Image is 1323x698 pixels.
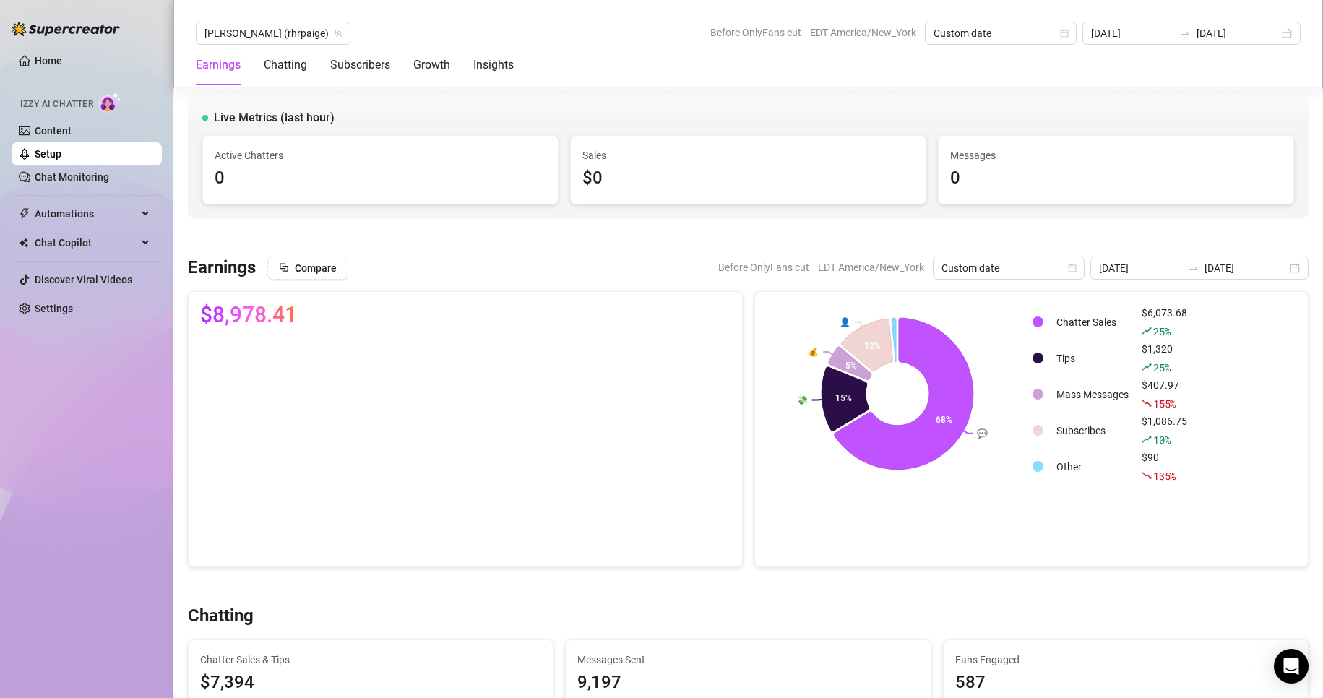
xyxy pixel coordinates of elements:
div: Insights [473,56,514,74]
span: Custom date [941,257,1076,279]
span: Messages Sent [577,652,918,668]
span: fall [1142,470,1152,481]
div: $6,073.68 [1142,305,1187,340]
span: to [1187,262,1199,274]
span: Messages [950,147,1282,163]
span: 25 % [1153,361,1170,374]
span: Chat Copilot [35,231,137,254]
text: 👤 [840,316,850,327]
span: 155 % [1153,397,1176,410]
div: Open Intercom Messenger [1274,649,1309,684]
a: Setup [35,148,61,160]
h3: Earnings [188,257,256,280]
div: Growth [413,56,450,74]
span: Izzy AI Chatter [20,98,93,111]
span: calendar [1060,29,1069,38]
span: 10 % [1153,433,1170,447]
div: 0 [950,165,1282,192]
text: 💸 [796,394,807,405]
span: Compare [295,262,337,274]
span: Before OnlyFans cut [710,22,801,43]
a: Settings [35,303,73,314]
div: $1,086.75 [1142,413,1187,448]
text: 💬 [977,428,988,439]
img: Chat Copilot [19,238,28,248]
span: swap-right [1179,27,1191,39]
td: Other [1051,449,1134,484]
span: rise [1142,362,1152,372]
div: Earnings [196,56,241,74]
input: End date [1205,260,1287,276]
div: 0 [215,165,546,192]
span: Active Chatters [215,147,546,163]
span: 135 % [1153,469,1176,483]
span: $8,978.41 [200,303,297,327]
img: AI Chatter [99,92,121,113]
span: thunderbolt [19,208,30,220]
span: Chatter Sales & Tips [200,652,541,668]
button: Compare [267,257,348,280]
span: Live Metrics (last hour) [214,109,335,126]
div: Subscribers [330,56,390,74]
a: Content [35,125,72,137]
td: Tips [1051,341,1134,376]
td: Mass Messages [1051,377,1134,412]
input: Start date [1099,260,1181,276]
div: $407.97 [1142,377,1187,412]
a: Home [35,55,62,66]
span: block [279,262,289,272]
span: Automations [35,202,137,225]
span: 25 % [1153,324,1170,338]
span: Custom date [934,22,1068,44]
div: $1,320 [1142,341,1187,376]
td: Chatter Sales [1051,305,1134,340]
div: 587 [955,669,1296,697]
span: Fans Engaged [955,652,1296,668]
input: End date [1197,25,1279,41]
span: EDT America/New_York [818,257,924,278]
input: Start date [1091,25,1173,41]
span: to [1179,27,1191,39]
div: Chatting [264,56,307,74]
div: 9,197 [577,669,918,697]
span: fall [1142,398,1152,408]
span: Sales [582,147,914,163]
span: EDT America/New_York [810,22,916,43]
img: logo-BBDzfeDw.svg [12,22,120,36]
a: Discover Viral Videos [35,274,132,285]
span: calendar [1068,264,1077,272]
span: swap-right [1187,262,1199,274]
span: team [334,29,342,38]
span: Before OnlyFans cut [718,257,809,278]
div: $90 [1142,449,1187,484]
span: rise [1142,326,1152,336]
text: 💰 [808,346,819,357]
span: rise [1142,434,1152,444]
td: Subscribes [1051,413,1134,448]
div: $0 [582,165,914,192]
span: Paige (rhrpaige) [204,22,342,44]
h3: Chatting [188,605,254,628]
span: $7,394 [200,669,541,697]
a: Chat Monitoring [35,171,109,183]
